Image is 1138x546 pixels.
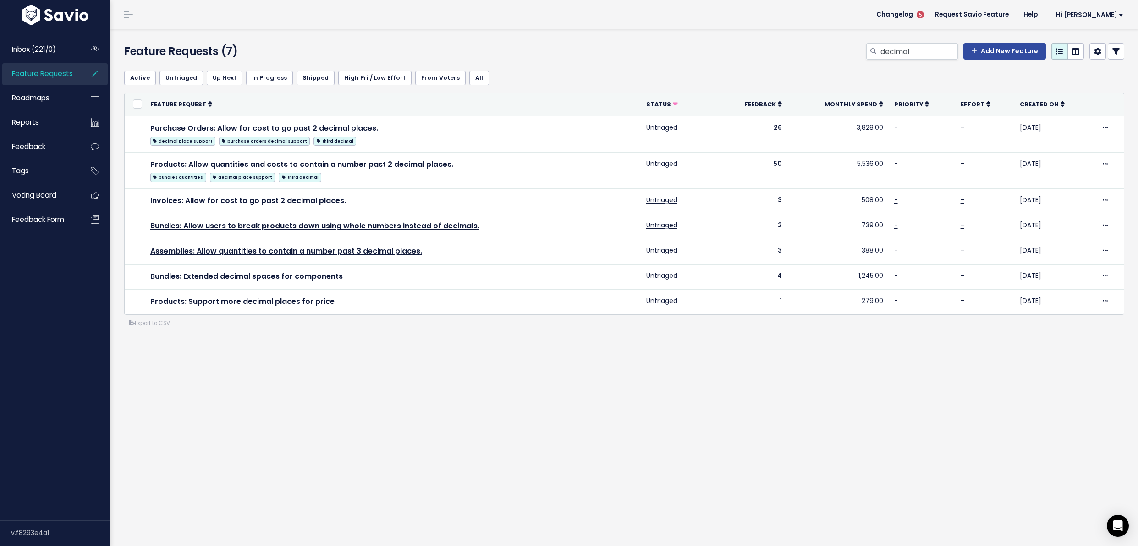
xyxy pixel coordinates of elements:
[469,71,489,85] a: All
[963,43,1046,60] a: Add New Feature
[150,173,206,182] span: bundles quantities
[12,117,39,127] span: Reports
[207,71,242,85] a: Up Next
[150,135,215,146] a: decimal place support
[2,160,76,182] a: Tags
[787,239,888,264] td: 388.00
[279,173,321,182] span: third decimal
[717,290,787,315] td: 1
[1014,290,1095,315] td: [DATE]
[12,69,73,78] span: Feature Requests
[646,100,671,108] span: Status
[124,71,1124,85] ul: Filter feature requests
[124,43,449,60] h4: Feature Requests (7)
[787,265,888,290] td: 1,245.00
[894,221,898,230] a: -
[415,71,466,85] a: From Voters
[787,214,888,239] td: 739.00
[744,99,782,109] a: Feedback
[787,188,888,214] td: 508.00
[961,296,964,305] a: -
[894,246,898,255] a: -
[210,173,275,182] span: decimal place support
[313,135,356,146] a: third decimal
[150,171,206,182] a: bundles quantities
[1014,152,1095,188] td: [DATE]
[787,290,888,315] td: 279.00
[150,123,378,133] a: Purchase Orders: Allow for cost to go past 2 decimal places.
[646,246,677,255] a: Untriaged
[1107,515,1129,537] div: Open Intercom Messenger
[717,116,787,152] td: 26
[150,100,206,108] span: Feature Request
[2,185,76,206] a: Voting Board
[20,5,91,25] img: logo-white.9d6f32f41409.svg
[894,296,898,305] a: -
[825,99,883,109] a: Monthly Spend
[150,195,346,206] a: Invoices: Allow for cost to go past 2 decimal places.
[717,239,787,264] td: 3
[124,71,156,85] a: Active
[11,521,110,545] div: v.f8293e4a1
[894,271,898,280] a: -
[313,137,356,146] span: third decimal
[279,171,321,182] a: third decimal
[1020,99,1065,109] a: Created On
[150,99,212,109] a: Feature Request
[894,100,923,108] span: Priority
[928,8,1016,22] a: Request Savio Feature
[150,159,453,170] a: Products: Allow quantities and costs to contain a number past 2 decimal places.
[787,116,888,152] td: 3,828.00
[646,159,677,168] a: Untriaged
[744,100,776,108] span: Feedback
[894,159,898,168] a: -
[894,123,898,132] a: -
[12,166,29,176] span: Tags
[961,159,964,168] a: -
[1014,265,1095,290] td: [DATE]
[1056,11,1123,18] span: Hi [PERSON_NAME]
[646,195,677,204] a: Untriaged
[717,152,787,188] td: 50
[2,112,76,133] a: Reports
[2,88,76,109] a: Roadmaps
[2,209,76,230] a: Feedback form
[894,99,929,109] a: Priority
[12,93,49,103] span: Roadmaps
[12,215,64,224] span: Feedback form
[246,71,293,85] a: In Progress
[219,137,310,146] span: purchase orders decimal support
[219,135,310,146] a: purchase orders decimal support
[1016,8,1045,22] a: Help
[1014,116,1095,152] td: [DATE]
[717,265,787,290] td: 4
[2,136,76,157] a: Feedback
[1020,100,1059,108] span: Created On
[825,100,877,108] span: Monthly Spend
[1014,188,1095,214] td: [DATE]
[150,296,335,307] a: Products: Support more decimal places for price
[12,142,45,151] span: Feedback
[880,43,958,60] input: Search features...
[717,214,787,239] td: 2
[787,152,888,188] td: 5,536.00
[961,123,964,132] a: -
[2,63,76,84] a: Feature Requests
[1045,8,1131,22] a: Hi [PERSON_NAME]
[150,137,215,146] span: decimal place support
[961,100,984,108] span: Effort
[646,123,677,132] a: Untriaged
[894,195,898,204] a: -
[150,246,422,256] a: Assemblies: Allow quantities to contain a number past 3 decimal places.
[917,11,924,18] span: 5
[961,221,964,230] a: -
[2,39,76,60] a: Inbox (221/0)
[1014,239,1095,264] td: [DATE]
[646,99,678,109] a: Status
[12,190,56,200] span: Voting Board
[338,71,412,85] a: High Pri / Low Effort
[961,195,964,204] a: -
[646,221,677,230] a: Untriaged
[297,71,335,85] a: Shipped
[150,221,479,231] a: Bundles: Allow users to break products down using whole numbers instead of decimals.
